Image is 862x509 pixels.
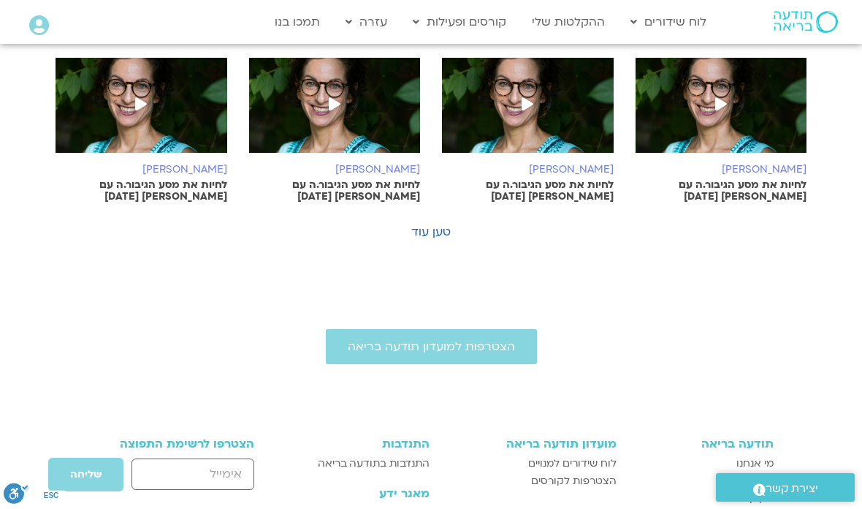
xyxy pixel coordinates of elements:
h6: [PERSON_NAME] [56,164,227,176]
p: לחיות את מסע הגיבור.ה עם [PERSON_NAME] [DATE] [636,179,807,203]
span: הצטרפות למועדון תודעה בריאה [348,340,515,353]
a: קורסים ופעילות [405,8,514,36]
h6: [PERSON_NAME] [636,164,807,176]
img: %D7%AA%D7%9E%D7%A8-%D7%9C%D7%99%D7%A0%D7%A6%D7%91%D7%A1%D7%A7%D7%99.png [56,58,227,167]
img: %D7%AA%D7%9E%D7%A8-%D7%9C%D7%99%D7%A0%D7%A6%D7%91%D7%A1%D7%A7%D7%99.png [249,58,421,167]
a: תקנון [631,490,774,508]
a: צור קשר [631,472,774,490]
h3: התנדבות [294,437,430,450]
p: לחיות את מסע הגיבור.ה עם [PERSON_NAME] [DATE] [56,179,227,203]
img: תודעה בריאה [774,11,838,33]
h3: מאגר ידע [294,487,430,500]
img: %D7%AA%D7%9E%D7%A8-%D7%9C%D7%99%D7%A0%D7%A6%D7%91%D7%A1%D7%A7%D7%99.png [636,58,807,167]
h6: [PERSON_NAME] [249,164,421,176]
span: הצטרפות לקורסים [531,472,617,490]
a: תמכו בנו [267,8,327,36]
span: לוח שידורים למנויים [528,455,617,472]
span: שליחה [70,469,102,480]
a: מי אנחנו [631,455,774,472]
form: טופס חדש [88,457,254,499]
a: [PERSON_NAME] לחיות את מסע הגיבור.ה עם [PERSON_NAME] [DATE] [56,58,227,203]
img: %D7%AA%D7%9E%D7%A8-%D7%9C%D7%99%D7%A0%D7%A6%D7%91%D7%A1%D7%A7%D7%99.png [442,58,614,167]
a: עזרה [338,8,394,36]
p: לחיות את מסע הגיבור.ה עם [PERSON_NAME] [DATE] [249,179,421,203]
h6: [PERSON_NAME] [442,164,614,176]
a: לוח שידורים למנויים [444,455,616,472]
h3: תודעה בריאה [631,437,774,450]
span: מי אנחנו [736,455,774,472]
a: [PERSON_NAME] לחיות את מסע הגיבור.ה עם [PERSON_NAME] [DATE] [249,58,421,203]
a: התנדבות בתודעה בריאה [294,455,430,472]
a: ההקלטות שלי [525,8,612,36]
h3: מועדון תודעה בריאה [444,437,616,450]
a: לוח שידורים [623,8,714,36]
input: אימייל [131,459,253,490]
h3: הצטרפו לרשימת התפוצה [88,437,254,450]
p: לחיות את מסע הגיבור.ה עם [PERSON_NAME] [DATE] [442,179,614,203]
a: [PERSON_NAME] לחיות את מסע הגיבור.ה עם [PERSON_NAME] [DATE] [442,58,614,203]
a: הצטרפות למועדון תודעה בריאה [326,329,537,364]
a: הצטרפות לקורסים [444,472,616,490]
span: יצירת קשר [766,479,818,499]
a: טען עוד [411,224,451,240]
a: [PERSON_NAME] לחיות את מסע הגיבור.ה עם [PERSON_NAME] [DATE] [636,58,807,203]
span: התנדבות בתודעה בריאה [318,455,430,472]
button: שליחה [47,457,124,492]
a: יצירת קשר [716,473,855,502]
